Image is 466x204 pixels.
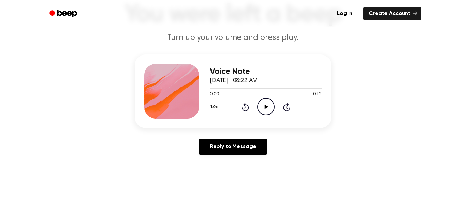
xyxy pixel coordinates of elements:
span: 0:00 [210,91,219,98]
span: 0:12 [313,91,322,98]
button: 1.0x [210,101,220,113]
a: Beep [45,7,83,20]
a: Reply to Message [199,139,267,155]
p: Turn up your volume and press play. [102,32,364,44]
a: Log in [330,6,359,21]
a: Create Account [363,7,421,20]
h3: Voice Note [210,67,322,76]
span: [DATE] · 08:22 AM [210,78,258,84]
